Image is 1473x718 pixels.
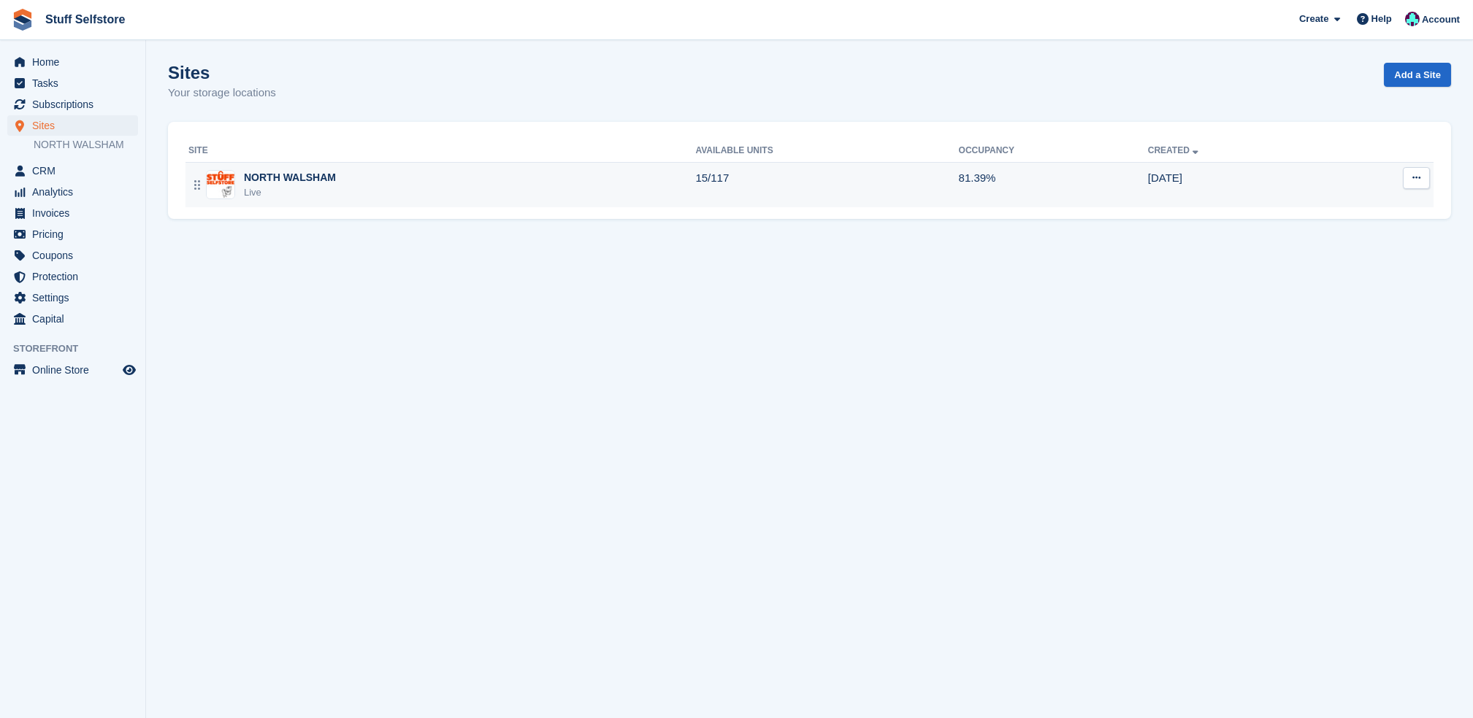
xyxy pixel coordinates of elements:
[7,94,138,115] a: menu
[168,63,276,82] h1: Sites
[1148,145,1201,155] a: Created
[7,287,138,308] a: menu
[244,170,336,185] div: NORTH WALSHAM
[1299,12,1328,26] span: Create
[32,73,120,93] span: Tasks
[32,266,120,287] span: Protection
[207,171,234,198] img: Image of NORTH WALSHAM site
[7,360,138,380] a: menu
[32,360,120,380] span: Online Store
[7,224,138,244] a: menu
[32,52,120,72] span: Home
[12,9,34,31] img: stora-icon-8386f47178a22dfd0bd8f6a31ec36ba5ce8667c1dd55bd0f319d3a0aa187defe.svg
[7,52,138,72] a: menu
[32,287,120,308] span: Settings
[7,182,138,202] a: menu
[185,139,695,163] th: Site
[120,361,138,379] a: Preview store
[1371,12,1392,26] span: Help
[32,182,120,202] span: Analytics
[32,161,120,181] span: CRM
[7,161,138,181] a: menu
[7,203,138,223] a: menu
[7,266,138,287] a: menu
[7,73,138,93] a: menu
[32,309,120,329] span: Capital
[32,115,120,136] span: Sites
[168,85,276,101] p: Your storage locations
[244,185,336,200] div: Live
[7,309,138,329] a: menu
[34,138,138,152] a: NORTH WALSHAM
[32,245,120,266] span: Coupons
[32,203,120,223] span: Invoices
[32,224,120,244] span: Pricing
[1422,12,1460,27] span: Account
[1405,12,1420,26] img: Simon Gardner
[32,94,120,115] span: Subscriptions
[13,341,145,356] span: Storefront
[7,245,138,266] a: menu
[1384,63,1451,87] a: Add a Site
[39,7,131,31] a: Stuff Selfstore
[7,115,138,136] a: menu
[1148,162,1329,207] td: [DATE]
[959,162,1148,207] td: 81.39%
[959,139,1148,163] th: Occupancy
[695,139,958,163] th: Available Units
[695,162,958,207] td: 15/117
